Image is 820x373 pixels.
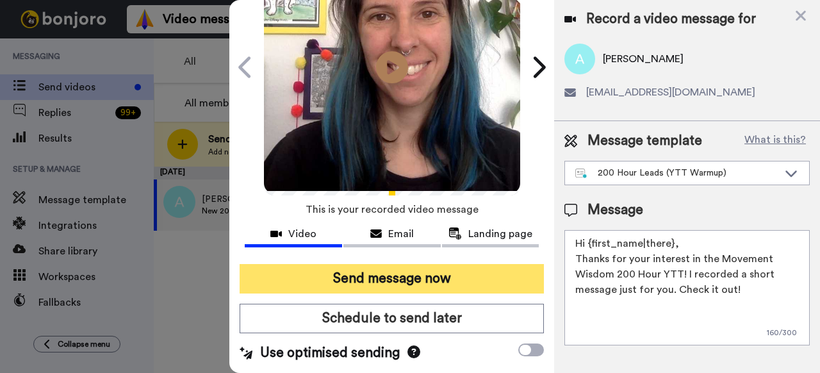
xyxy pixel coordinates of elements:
button: Schedule to send later [240,304,544,333]
span: Email [388,226,414,242]
button: What is this? [741,131,810,151]
div: 200 Hour Leads (YTT Warmup) [575,167,778,179]
span: Landing page [468,226,532,242]
span: Message [587,201,643,220]
textarea: Hi {first_name|there}, Thanks for your interest in the Movement Wisdom 200 Hour YTT! I recorded a... [564,230,810,345]
span: Use optimised sending [260,344,400,363]
button: Send message now [240,264,544,294]
span: Message template [587,131,702,151]
img: nextgen-template.svg [575,169,587,179]
span: [EMAIL_ADDRESS][DOMAIN_NAME] [586,85,755,100]
span: Video [288,226,316,242]
span: This is your recorded video message [306,195,479,224]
